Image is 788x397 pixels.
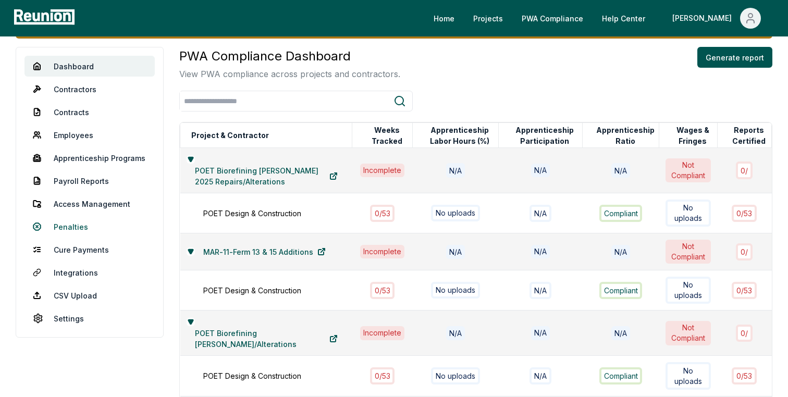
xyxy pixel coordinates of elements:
[360,326,404,340] div: Incomplete
[666,277,711,304] div: No uploads
[666,240,711,264] div: Not Compliant
[732,367,757,384] div: 0 / 53
[24,262,155,283] a: Integrations
[360,245,404,258] div: Incomplete
[668,125,717,146] button: Wages & Fringes
[24,79,155,100] a: Contractors
[370,282,395,299] div: 0 / 53
[195,241,334,262] a: MAR-11-Ferm 13 & 15 Additions
[24,102,155,122] a: Contracts
[465,8,511,29] a: Projects
[697,47,772,68] button: Generate report
[24,125,155,145] a: Employees
[530,282,551,299] div: N/A
[530,205,551,222] div: N/A
[666,362,711,389] div: No uploads
[431,205,480,221] div: No uploads
[203,370,363,381] div: POET Design & Construction
[513,8,592,29] a: PWA Compliance
[370,205,395,222] div: 0 / 53
[736,243,753,260] div: 0 /
[187,166,346,187] a: POET Biorefining [PERSON_NAME] 2025 Repairs/Alterations
[672,8,736,29] div: [PERSON_NAME]
[203,208,363,219] div: POET Design & Construction
[370,367,395,384] div: 0 / 53
[736,325,753,342] div: 0 /
[611,326,630,340] div: N/A
[664,8,769,29] button: [PERSON_NAME]
[203,285,363,296] div: POET Design & Construction
[24,239,155,260] a: Cure Payments
[599,367,643,384] div: Compliant
[24,56,155,77] a: Dashboard
[24,193,155,214] a: Access Management
[446,163,465,177] div: N/A
[530,367,551,384] div: N/A
[531,245,550,258] div: N/A
[727,125,771,146] button: Reports Certified
[431,367,480,384] div: No uploads
[666,321,711,345] div: Not Compliant
[732,205,757,222] div: 0 / 53
[360,164,404,177] div: Incomplete
[24,285,155,306] a: CSV Upload
[611,245,630,259] div: N/A
[599,205,643,222] div: Compliant
[666,158,711,182] div: Not Compliant
[179,68,400,80] p: View PWA compliance across projects and contractors.
[666,200,711,227] div: No uploads
[24,147,155,168] a: Apprenticeship Programs
[508,125,582,146] button: Apprenticeship Participation
[531,326,550,340] div: N/A
[592,125,659,146] button: Apprenticeship Ratio
[422,125,498,146] button: Apprenticeship Labor Hours (%)
[446,245,465,259] div: N/A
[24,216,155,237] a: Penalties
[599,282,643,299] div: Compliant
[732,282,757,299] div: 0 / 53
[531,164,550,177] div: N/A
[361,125,412,146] button: Weeks Tracked
[425,8,463,29] a: Home
[431,282,480,299] div: No uploads
[187,328,346,349] a: POET Biorefining [PERSON_NAME]/Alterations
[446,326,465,340] div: N/A
[189,125,271,146] button: Project & Contractor
[179,47,400,66] h3: PWA Compliance Dashboard
[24,308,155,329] a: Settings
[594,8,654,29] a: Help Center
[611,163,630,177] div: N/A
[736,162,753,179] div: 0 /
[425,8,778,29] nav: Main
[24,170,155,191] a: Payroll Reports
